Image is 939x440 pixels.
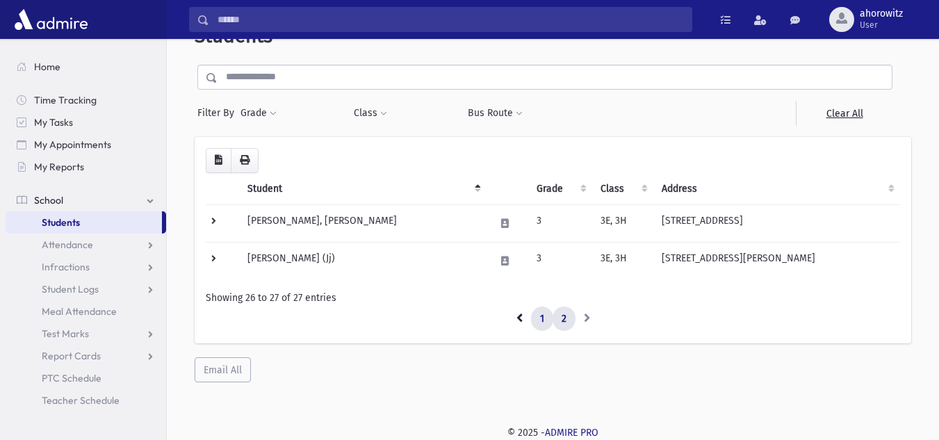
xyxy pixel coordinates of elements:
[592,173,653,205] th: Class: activate to sort column ascending
[6,278,166,300] a: Student Logs
[42,238,93,251] span: Attendance
[209,7,692,32] input: Search
[6,89,166,111] a: Time Tracking
[240,101,277,126] button: Grade
[467,101,523,126] button: Bus Route
[531,307,553,332] a: 1
[42,350,101,362] span: Report Cards
[860,8,903,19] span: ahorowitz
[206,291,900,305] div: Showing 26 to 27 of 27 entries
[6,156,166,178] a: My Reports
[545,427,598,439] a: ADMIRE PRO
[6,345,166,367] a: Report Cards
[653,173,900,205] th: Address: activate to sort column ascending
[42,327,89,340] span: Test Marks
[6,389,166,412] a: Teacher Schedule
[42,394,120,407] span: Teacher Schedule
[6,211,162,234] a: Students
[239,173,486,205] th: Student: activate to sort column descending
[653,204,900,242] td: [STREET_ADDRESS]
[6,367,166,389] a: PTC Schedule
[34,94,97,106] span: Time Tracking
[34,138,111,151] span: My Appointments
[353,101,388,126] button: Class
[6,300,166,323] a: Meal Attendance
[239,242,486,279] td: [PERSON_NAME] (Jj)
[195,357,251,382] button: Email All
[42,216,80,229] span: Students
[42,283,99,295] span: Student Logs
[653,242,900,279] td: [STREET_ADDRESS][PERSON_NAME]
[34,60,60,73] span: Home
[231,148,259,173] button: Print
[6,56,166,78] a: Home
[6,234,166,256] a: Attendance
[34,161,84,173] span: My Reports
[6,189,166,211] a: School
[189,425,917,440] div: © 2025 -
[6,133,166,156] a: My Appointments
[6,256,166,278] a: Infractions
[796,101,892,126] a: Clear All
[42,261,90,273] span: Infractions
[6,111,166,133] a: My Tasks
[34,116,73,129] span: My Tasks
[206,148,231,173] button: CSV
[42,305,117,318] span: Meal Attendance
[197,106,240,120] span: Filter By
[6,323,166,345] a: Test Marks
[592,204,653,242] td: 3E, 3H
[528,173,592,205] th: Grade: activate to sort column ascending
[592,242,653,279] td: 3E, 3H
[528,204,592,242] td: 3
[11,6,91,33] img: AdmirePro
[34,194,63,206] span: School
[860,19,903,31] span: User
[42,372,101,384] span: PTC Schedule
[528,242,592,279] td: 3
[239,204,486,242] td: [PERSON_NAME], [PERSON_NAME]
[553,307,575,332] a: 2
